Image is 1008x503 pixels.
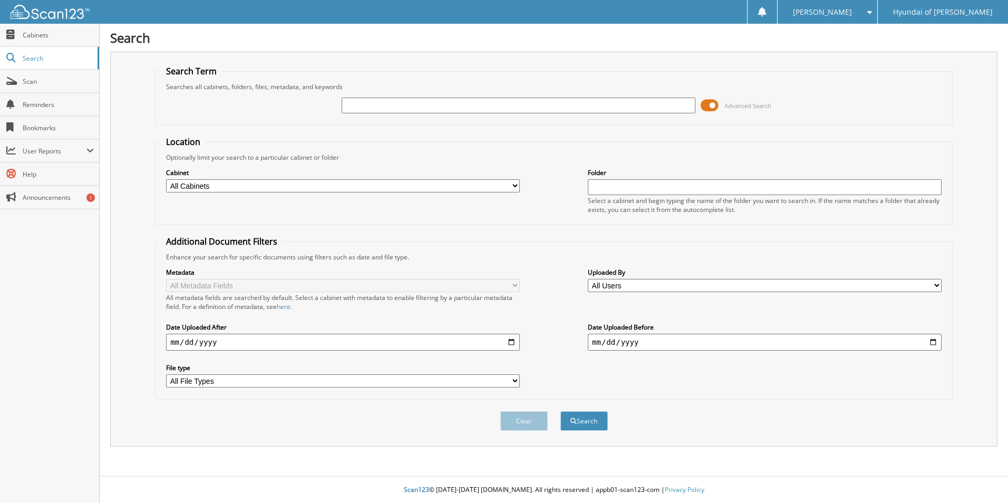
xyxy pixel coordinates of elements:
input: start [166,334,520,351]
span: Reminders [23,100,94,109]
div: Searches all cabinets, folders, files, metadata, and keywords [161,82,947,91]
legend: Search Term [161,65,222,77]
legend: Additional Document Filters [161,236,283,247]
label: Cabinet [166,168,520,177]
div: Optionally limit your search to a particular cabinet or folder [161,153,947,162]
label: Metadata [166,268,520,277]
a: here [277,302,290,311]
div: Enhance your search for specific documents using filters such as date and file type. [161,253,947,262]
div: 1 [86,194,95,202]
span: Cabinets [23,31,94,40]
span: Search [23,54,92,63]
div: © [DATE]-[DATE] [DOMAIN_NAME]. All rights reserved | appb01-scan123-com | [100,477,1008,503]
span: User Reports [23,147,86,156]
label: File type [166,363,520,372]
img: scan123-logo-white.svg [11,5,90,19]
legend: Location [161,136,206,148]
button: Clear [500,411,548,431]
a: Privacy Policy [665,485,704,494]
span: Bookmarks [23,123,94,132]
span: Scan [23,77,94,86]
button: Search [560,411,608,431]
input: end [588,334,942,351]
label: Folder [588,168,942,177]
span: Scan123 [404,485,429,494]
span: [PERSON_NAME] [793,9,852,15]
div: All metadata fields are searched by default. Select a cabinet with metadata to enable filtering b... [166,293,520,311]
label: Uploaded By [588,268,942,277]
span: Advanced Search [724,102,771,110]
span: Hyundai of [PERSON_NAME] [893,9,993,15]
label: Date Uploaded After [166,323,520,332]
span: Announcements [23,193,94,202]
div: Select a cabinet and begin typing the name of the folder you want to search in. If the name match... [588,196,942,214]
h1: Search [110,29,997,46]
label: Date Uploaded Before [588,323,942,332]
span: Help [23,170,94,179]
